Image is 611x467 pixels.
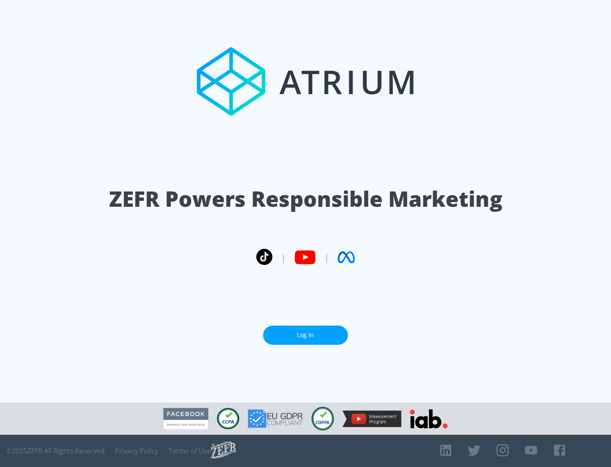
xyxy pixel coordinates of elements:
span: | [281,251,286,264]
span: © 2025 ZEFR All Rights Reserved [6,447,105,455]
img: CCPA Compliant [217,408,239,429]
a: Terms of Use [168,447,211,455]
span: | [324,251,329,264]
a: Privacy Policy [115,447,158,455]
img: IAB [410,409,448,428]
img: YouTube Measurement Program [342,411,401,427]
h1: ZEFR Powers Responsible Marketing [109,184,502,214]
img: COPPA Compliant [311,407,334,430]
img: Facebook Marketing Partner [163,408,208,430]
img: GDPR Compliant [248,409,303,428]
a: Log In [263,326,348,345]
